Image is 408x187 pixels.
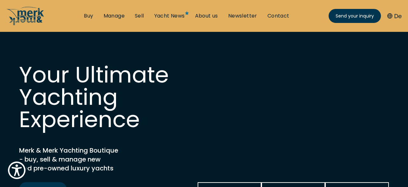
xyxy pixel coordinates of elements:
a: About us [195,12,218,19]
button: De [387,12,402,20]
a: Contact [267,12,289,19]
a: Buy [84,12,93,19]
h2: Merk & Merk Yachting Boutique - buy, sell & manage new and pre-owned luxury yachts [19,146,178,173]
button: Show Accessibility Preferences [6,160,27,181]
span: Send your inquiry [336,13,374,19]
a: Newsletter [228,12,257,19]
a: Manage [104,12,125,19]
a: Send your inquiry [329,9,381,23]
h1: Your Ultimate Yachting Experience [19,64,210,131]
a: Sell [135,12,144,19]
a: Yacht News [154,12,185,19]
